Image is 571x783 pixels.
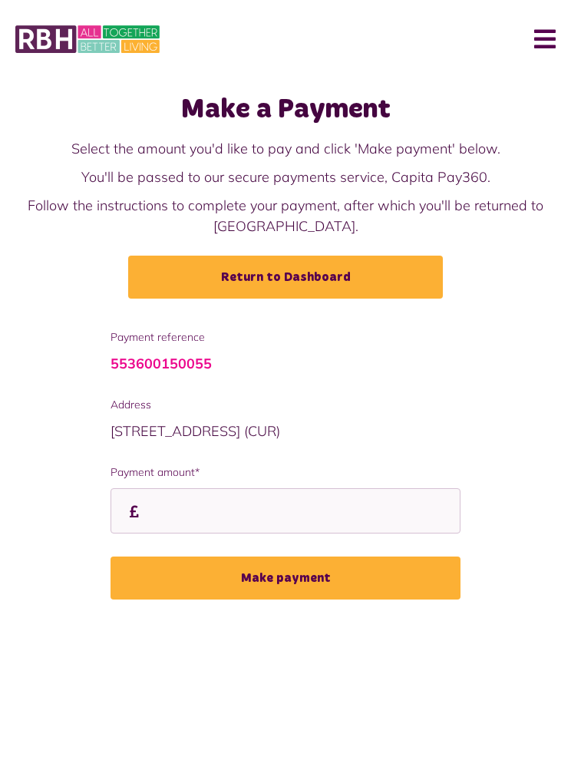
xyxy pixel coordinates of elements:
h1: Make a Payment [15,94,556,127]
span: Address [111,397,460,413]
span: Payment reference [111,329,460,345]
img: MyRBH [15,23,160,55]
button: Make payment [111,557,460,600]
p: Select the amount you'd like to pay and click 'Make payment' below. [15,138,556,159]
label: Payment amount* [111,464,460,481]
span: [STREET_ADDRESS] (CUR) [111,422,280,440]
a: Return to Dashboard [128,256,443,299]
p: Follow the instructions to complete your payment, after which you'll be returned to [GEOGRAPHIC_D... [15,195,556,236]
p: You'll be passed to our secure payments service, Capita Pay360. [15,167,556,187]
a: 553600150055 [111,355,212,372]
